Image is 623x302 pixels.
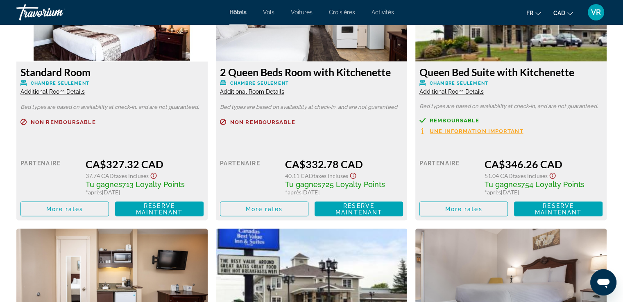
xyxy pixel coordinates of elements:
[149,170,159,179] button: Show Taxes and Fees disclaimer
[20,158,79,195] div: Partenaire
[220,104,403,110] p: Bed types are based on availability at check-in, and are not guaranteed.
[419,103,603,109] p: Bed types are based on availability at check-in, and are not guaranteed.
[86,172,114,179] span: 37.74 CAD
[31,80,89,86] span: Chambre seulement
[88,188,102,195] span: après
[419,65,603,78] h3: Queen Bed Suite with Kitchenette
[419,117,603,123] a: Remboursable
[246,205,283,212] span: More rates
[372,9,394,16] a: Activités
[86,158,204,170] div: CA$327.32 CAD
[322,180,385,188] span: 725 Loyalty Points
[419,88,484,95] span: Additional Room Details
[86,180,122,188] span: Tu gagnes
[263,9,274,16] a: Vols
[585,4,607,21] button: User Menu
[20,201,109,216] button: More rates
[348,170,358,179] button: Show Taxes and Fees disclaimer
[335,202,382,215] span: Reserve maintenant
[229,9,247,16] a: Hôtels
[553,7,573,19] button: Change currency
[20,104,204,110] p: Bed types are based on availability at check-in, and are not guaranteed.
[20,88,85,95] span: Additional Room Details
[315,201,403,216] button: Reserve maintenant
[220,201,308,216] button: More rates
[591,8,601,16] span: VR
[430,117,479,123] span: Remboursable
[16,2,98,23] a: Travorium
[114,172,149,179] span: Taxes incluses
[553,10,565,16] span: CAD
[430,80,488,86] span: Chambre seulement
[86,188,204,195] div: * [DATE]
[115,201,204,216] button: Reserve maintenant
[220,88,284,95] span: Additional Room Details
[136,202,183,215] span: Reserve maintenant
[485,180,521,188] span: Tu gagnes
[291,9,313,16] a: Voitures
[419,158,478,195] div: Partenaire
[31,119,96,124] span: Non remboursable
[230,119,295,124] span: Non remboursable
[521,180,584,188] span: 754 Loyalty Points
[485,172,513,179] span: 51.04 CAD
[220,65,403,78] h3: 2 Queen Beds Room with Kitchenette
[285,188,403,195] div: * [DATE]
[485,158,603,170] div: CA$346.26 CAD
[485,188,603,195] div: * [DATE]
[430,128,523,133] span: Une information important
[329,9,355,16] a: Croisières
[285,172,313,179] span: 40.11 CAD
[513,172,548,179] span: Taxes incluses
[313,172,348,179] span: Taxes incluses
[526,7,541,19] button: Change language
[20,65,204,78] h3: Standard Room
[46,205,84,212] span: More rates
[285,158,403,170] div: CA$332.78 CAD
[288,188,301,195] span: après
[419,127,523,134] button: Une information important
[285,180,322,188] span: Tu gagnes
[487,188,501,195] span: après
[548,170,557,179] button: Show Taxes and Fees disclaimer
[122,180,185,188] span: 713 Loyalty Points
[220,158,279,195] div: Partenaire
[535,202,582,215] span: Reserve maintenant
[445,205,483,212] span: More rates
[419,201,508,216] button: More rates
[230,80,289,86] span: Chambre seulement
[514,201,603,216] button: Reserve maintenant
[526,10,533,16] span: fr
[590,269,616,295] iframe: Bouton de lancement de la fenêtre de messagerie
